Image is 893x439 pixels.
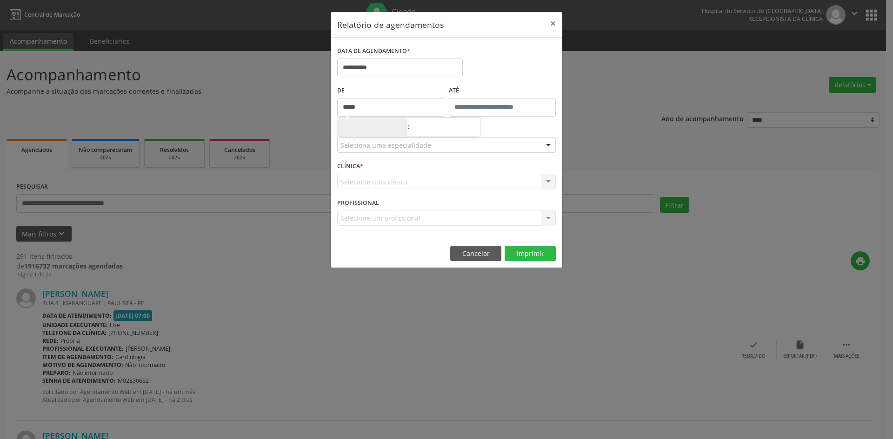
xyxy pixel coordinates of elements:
[337,118,407,137] input: Hour
[450,246,501,262] button: Cancelar
[505,246,556,262] button: Imprimir
[337,196,379,210] label: PROFISSIONAL
[544,12,562,35] button: Close
[337,84,444,98] label: De
[340,140,431,150] span: Seleciona uma especialidade
[337,159,363,174] label: CLÍNICA
[410,118,480,137] input: Minute
[337,44,410,59] label: DATA DE AGENDAMENTO
[407,118,410,136] span: :
[337,19,444,31] h5: Relatório de agendamentos
[449,84,556,98] label: ATÉ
